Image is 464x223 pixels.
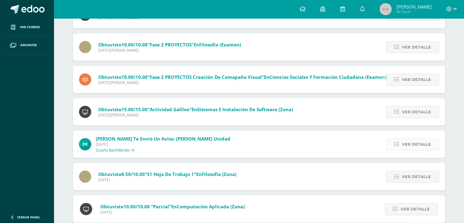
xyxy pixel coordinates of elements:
span: "Actividad Galileo" [148,106,192,112]
span: "Fase 2 PROYECTOS Creación de camapaña visual" [148,74,264,80]
span: [DATE][PERSON_NAME] [98,80,387,85]
span: Ver detalle [402,171,431,182]
span: Mi Perfil [396,9,431,14]
span: [PERSON_NAME] [396,4,431,10]
span: Filosofía (Examen) [199,42,241,48]
span: Obtuviste en [98,106,293,112]
span: [DATE][PERSON_NAME] [98,112,293,118]
span: 10.00/10.00 [124,203,150,210]
span: Computación Aplicada (Zona) [177,203,245,210]
span: Ver detalle [402,74,431,85]
span: Mis cursos [20,25,40,30]
img: 45x45 [379,3,392,15]
span: 8.50/10.00 [121,171,145,177]
span: "Fase 2 PROYECTOS" [148,42,194,48]
span: Sistemas e Instalación de Software (Zona) [197,106,293,112]
span: [DATE][PERSON_NAME] [98,48,241,53]
span: Obtuviste en [98,74,387,80]
img: 9fa0c54c0c68d676f2f0303209928c54.png [79,138,91,150]
span: [DATE] [96,142,230,147]
span: Filosofía (Zona) [202,171,236,177]
span: Obtuviste en [100,203,245,210]
span: Ver detalle [402,139,431,150]
span: "S1 Hoja de trabajo 1" [145,171,196,177]
p: Cuarto Bachillerato 'A' [96,148,135,153]
span: [PERSON_NAME] te envió un aviso: [PERSON_NAME] Unidad [96,136,230,142]
span: Ver detalle [401,203,430,215]
a: Archivos [5,36,49,54]
span: Cerrar panel [17,215,40,219]
span: Obtuviste en [98,42,241,48]
span: Obtuviste en [98,171,236,177]
span: Archivos [20,43,37,48]
span: [DATE] [100,210,245,215]
span: [DATE] [98,177,236,182]
span: Ver detalle [402,106,431,118]
span: 15.00/15.00 [121,106,148,112]
span: Ciencias Sociales y Formación Ciudadana (Examen) [269,74,387,80]
span: 10.00/10.00 [121,42,148,48]
span: "Parcial" [151,203,171,210]
span: Ver detalle [402,42,431,53]
span: 10.00/10.00 [121,74,148,80]
a: Mis cursos [5,18,49,36]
